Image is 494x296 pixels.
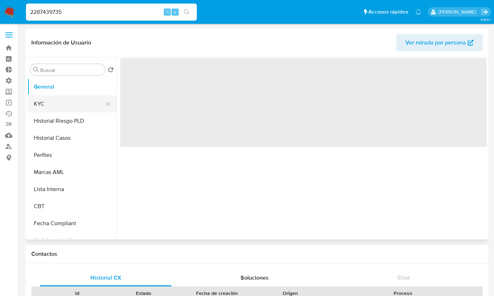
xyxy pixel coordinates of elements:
[33,67,39,73] button: Buscar
[174,9,176,15] span: s
[27,112,116,129] button: Historial Riesgo PLD
[40,67,102,73] input: Buscar
[120,58,487,147] span: ‌
[241,274,269,282] span: Soluciones
[27,129,116,147] button: Historial Casos
[27,95,111,112] button: KYC
[90,274,121,282] span: Historial CX
[27,78,116,95] button: General
[26,7,197,17] input: Buscar usuario o caso...
[481,8,489,16] a: Salir
[108,67,114,75] button: Volver al orden por defecto
[27,215,116,232] button: Fecha Compliant
[396,34,483,51] button: Ver mirada por persona
[27,181,116,198] button: Lista Interna
[415,9,421,15] a: Notificaciones
[31,250,483,258] h1: Contactos
[27,164,116,181] button: Marcas AML
[27,198,116,215] button: CBT
[179,7,194,17] button: search-icon
[398,274,410,282] span: Chat
[405,34,466,51] span: Ver mirada por persona
[27,232,116,249] button: Anticipos de dinero
[31,39,91,46] h1: Información de Usuario
[164,9,170,15] span: ⌥
[27,147,116,164] button: Perfiles
[368,8,408,16] span: Accesos rápidos
[438,9,479,15] p: federico.luaces@mercadolibre.com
